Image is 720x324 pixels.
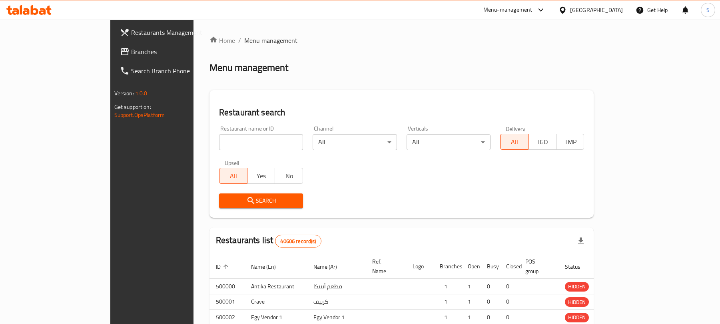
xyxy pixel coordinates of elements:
span: 40606 record(s) [275,237,321,245]
h2: Restaurants list [216,234,321,248]
div: All [407,134,491,150]
span: Ref. Name [372,257,397,276]
span: HIDDEN [565,313,589,322]
span: Restaurants Management [131,28,224,37]
a: Support.OpsPlatform [114,110,165,120]
button: TMP [556,134,584,150]
div: [GEOGRAPHIC_DATA] [570,6,623,14]
span: Get support on: [114,102,151,112]
span: HIDDEN [565,298,589,307]
a: Search Branch Phone [114,61,231,80]
div: Menu-management [483,5,533,15]
li: / [238,36,241,45]
span: ID [216,262,231,272]
td: 1 [461,294,481,310]
td: 0 [481,279,500,294]
td: 0 [500,279,519,294]
label: Upsell [225,160,239,165]
span: Name (Ar) [313,262,347,272]
span: TMP [560,136,581,148]
h2: Menu management [209,61,288,74]
nav: breadcrumb [209,36,594,45]
h2: Restaurant search [219,107,584,119]
td: مطعم أنتيكا [307,279,366,294]
button: TGO [528,134,556,150]
td: 1 [461,279,481,294]
td: 1 [433,294,461,310]
button: Search [219,193,303,208]
span: HIDDEN [565,282,589,291]
span: No [278,170,300,182]
span: 1.0.0 [135,88,148,99]
div: All [313,134,397,150]
span: Status [565,262,591,272]
span: TGO [532,136,553,148]
label: Delivery [506,126,526,131]
th: Open [461,254,481,279]
td: Antika Restaurant [245,279,307,294]
button: All [219,168,247,184]
span: Search Branch Phone [131,66,224,76]
th: Branches [433,254,461,279]
th: Closed [500,254,519,279]
span: Name (En) [251,262,286,272]
a: Restaurants Management [114,23,231,42]
span: All [223,170,244,182]
span: Branches [131,47,224,56]
td: كرييف [307,294,366,310]
div: Total records count [275,235,321,248]
span: Version: [114,88,134,99]
input: Search for restaurant name or ID.. [219,134,303,150]
span: POS group [525,257,549,276]
td: 0 [500,294,519,310]
th: Busy [481,254,500,279]
button: No [275,168,303,184]
button: All [500,134,529,150]
span: Yes [251,170,272,182]
button: Yes [247,168,275,184]
td: Crave [245,294,307,310]
div: Export file [571,231,590,251]
th: Logo [406,254,433,279]
td: 1 [433,279,461,294]
td: 0 [481,294,500,310]
span: S [706,6,710,14]
span: Menu management [244,36,297,45]
a: Branches [114,42,231,61]
span: All [504,136,525,148]
span: Search [225,196,297,206]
